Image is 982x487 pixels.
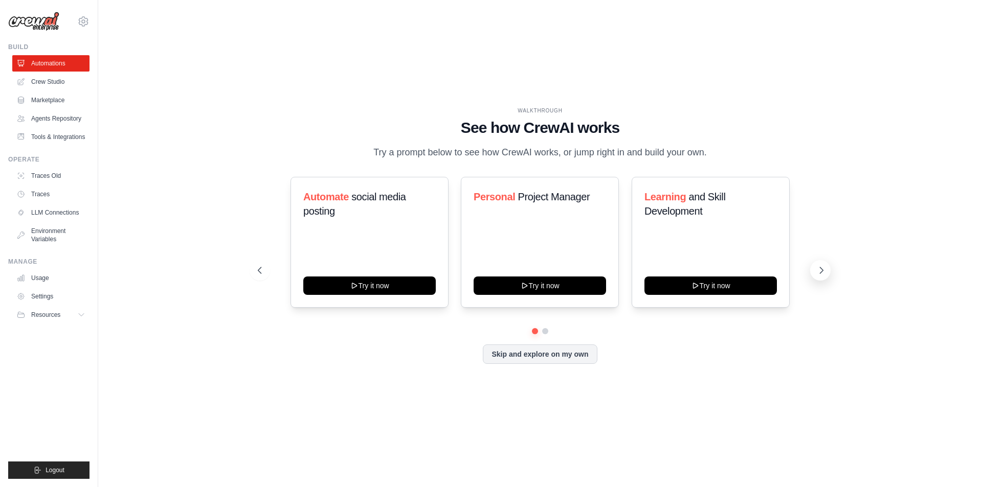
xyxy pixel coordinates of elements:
div: Operate [8,155,90,164]
button: Skip and explore on my own [483,344,597,364]
a: Settings [12,288,90,305]
button: Resources [12,307,90,323]
button: Try it now [644,276,777,295]
a: Crew Studio [12,74,90,90]
img: Logo [8,12,59,31]
span: Resources [31,311,60,319]
a: Environment Variables [12,223,90,247]
span: and Skill Development [644,191,725,217]
a: Tools & Integrations [12,129,90,145]
span: Project Manager [518,191,590,202]
button: Logout [8,461,90,479]
div: Manage [8,258,90,266]
div: WALKTHROUGH [258,107,822,114]
span: Logout [46,466,64,474]
a: Traces [12,186,90,202]
h1: See how CrewAI works [258,119,822,137]
a: Traces Old [12,168,90,184]
a: Usage [12,270,90,286]
a: Agents Repository [12,110,90,127]
span: social media posting [303,191,406,217]
button: Try it now [474,276,606,295]
span: Personal [474,191,515,202]
button: Try it now [303,276,436,295]
p: Try a prompt below to see how CrewAI works, or jump right in and build your own. [368,145,712,160]
a: Marketplace [12,92,90,108]
span: Automate [303,191,349,202]
div: Build [8,43,90,51]
a: LLM Connections [12,204,90,221]
span: Learning [644,191,686,202]
a: Automations [12,55,90,72]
